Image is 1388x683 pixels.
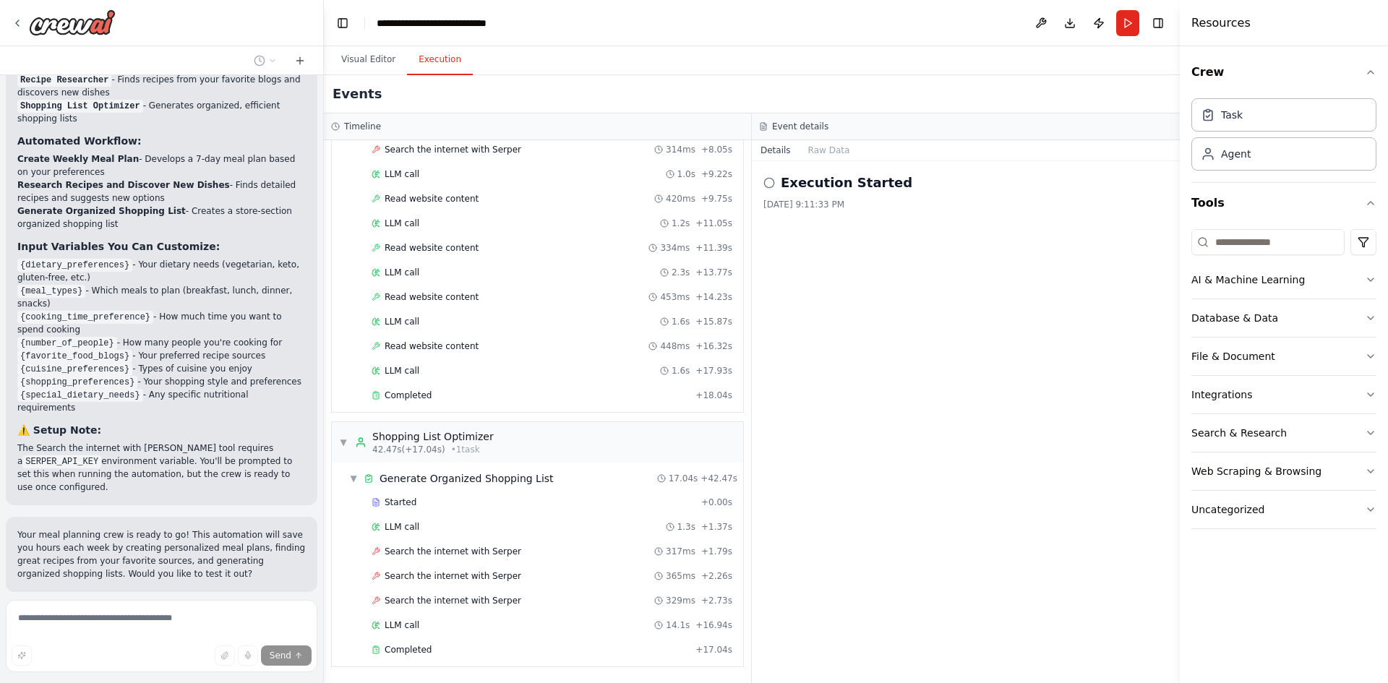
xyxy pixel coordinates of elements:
span: Read website content [385,340,479,352]
button: Raw Data [800,140,859,160]
div: Database & Data [1191,311,1278,325]
code: Recipe Researcher [17,74,111,87]
span: Read website content [385,242,479,254]
span: LLM call [385,521,419,533]
li: - Generates organized, efficient shopping lists [17,99,306,125]
li: - Types of cuisine you enjoy [17,362,306,375]
code: {dietary_preferences} [17,259,132,272]
h3: Event details [772,121,828,132]
div: Tools [1191,223,1376,541]
li: - Any specific nutritional requirements [17,388,306,414]
code: {meal_types} [17,285,85,298]
span: + 11.05s [695,218,732,229]
span: Search the internet with Serper [385,570,521,582]
span: 448ms [660,340,690,352]
span: + 17.04s [695,644,732,656]
span: + 2.73s [701,595,732,606]
h2: Execution Started [781,173,912,193]
img: Logo [29,9,116,35]
div: Web Scraping & Browsing [1191,464,1321,478]
strong: Input Variables You Can Customize: [17,241,220,252]
span: + 18.04s [695,390,732,401]
button: Web Scraping & Browsing [1191,452,1376,490]
button: AI & Machine Learning [1191,261,1376,298]
span: 42.47s (+17.04s) [372,444,445,455]
strong: ⚠️ Setup Note: [17,424,101,436]
span: + 1.79s [701,546,732,557]
li: - Your dietary needs (vegetarian, keto, gluten-free, etc.) [17,258,306,284]
span: + 42.47s [701,473,737,484]
strong: Generate Organized Shopping List [17,206,186,216]
span: 314ms [666,144,695,155]
span: + 9.75s [701,193,732,205]
span: 17.04s [669,473,698,484]
button: Crew [1191,52,1376,93]
span: ▼ [349,473,358,484]
button: File & Document [1191,338,1376,375]
button: Details [752,140,800,160]
span: 1.3s [677,521,695,533]
span: • 1 task [451,444,480,455]
nav: breadcrumb [377,16,523,30]
span: + 8.05s [701,144,732,155]
button: Click to speak your automation idea [238,645,258,666]
span: Completed [385,644,432,656]
button: Tools [1191,183,1376,223]
code: {special_dietary_needs} [17,389,143,402]
li: - Finds detailed recipes and suggests new options [17,179,306,205]
span: LLM call [385,168,419,180]
span: 2.3s [672,267,690,278]
span: + 16.94s [695,619,732,631]
span: + 17.93s [695,365,732,377]
button: Send [261,645,312,666]
strong: Research Recipes and Discover New Dishes [17,180,230,190]
span: Search the internet with Serper [385,595,521,606]
li: - Develops a 7-day meal plan based on your preferences [17,153,306,179]
span: 365ms [666,570,695,582]
code: {shopping_preferences} [17,376,137,389]
h2: Events [333,84,382,104]
p: The Search the internet with [PERSON_NAME] tool requires a environment variable. You'll be prompt... [17,442,306,494]
textarea: To enrich screen reader interactions, please activate Accessibility in Grammarly extension settings [6,600,317,672]
span: 334ms [660,242,690,254]
button: Execution [407,45,473,75]
span: LLM call [385,619,419,631]
button: Search & Research [1191,414,1376,452]
span: 1.6s [672,316,690,327]
li: - Creates a store-section organized shopping list [17,205,306,231]
div: AI & Machine Learning [1191,272,1305,287]
strong: Automated Workflow: [17,135,142,147]
code: {number_of_people} [17,337,117,350]
div: Shopping List Optimizer [372,429,494,444]
span: 1.2s [672,218,690,229]
span: Completed [385,390,432,401]
code: {cuisine_preferences} [17,363,132,376]
code: {favorite_food_blogs} [17,350,132,363]
span: LLM call [385,218,419,229]
div: Search & Research [1191,426,1287,440]
button: Uncategorized [1191,491,1376,528]
span: LLM call [385,365,419,377]
span: LLM call [385,316,419,327]
button: Improve this prompt [12,645,32,666]
span: + 1.37s [701,521,732,533]
span: Generate Organized Shopping List [380,471,554,486]
div: Integrations [1191,387,1252,402]
code: Shopping List Optimizer [17,100,143,113]
span: Search the internet with Serper [385,546,521,557]
span: Send [270,650,291,661]
li: - Which meals to plan (breakfast, lunch, dinner, snacks) [17,284,306,310]
span: ▼ [339,437,348,448]
li: - Finds recipes from your favorite blogs and discovers new dishes [17,73,306,99]
span: + 14.23s [695,291,732,303]
span: + 15.87s [695,316,732,327]
span: Read website content [385,193,479,205]
button: Database & Data [1191,299,1376,337]
button: Hide right sidebar [1148,13,1168,33]
strong: Create Weekly Meal Plan [17,154,139,164]
span: 453ms [660,291,690,303]
div: Task [1221,108,1243,122]
span: 1.6s [672,365,690,377]
span: 420ms [666,193,695,205]
li: - Your preferred recipe sources [17,349,306,362]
